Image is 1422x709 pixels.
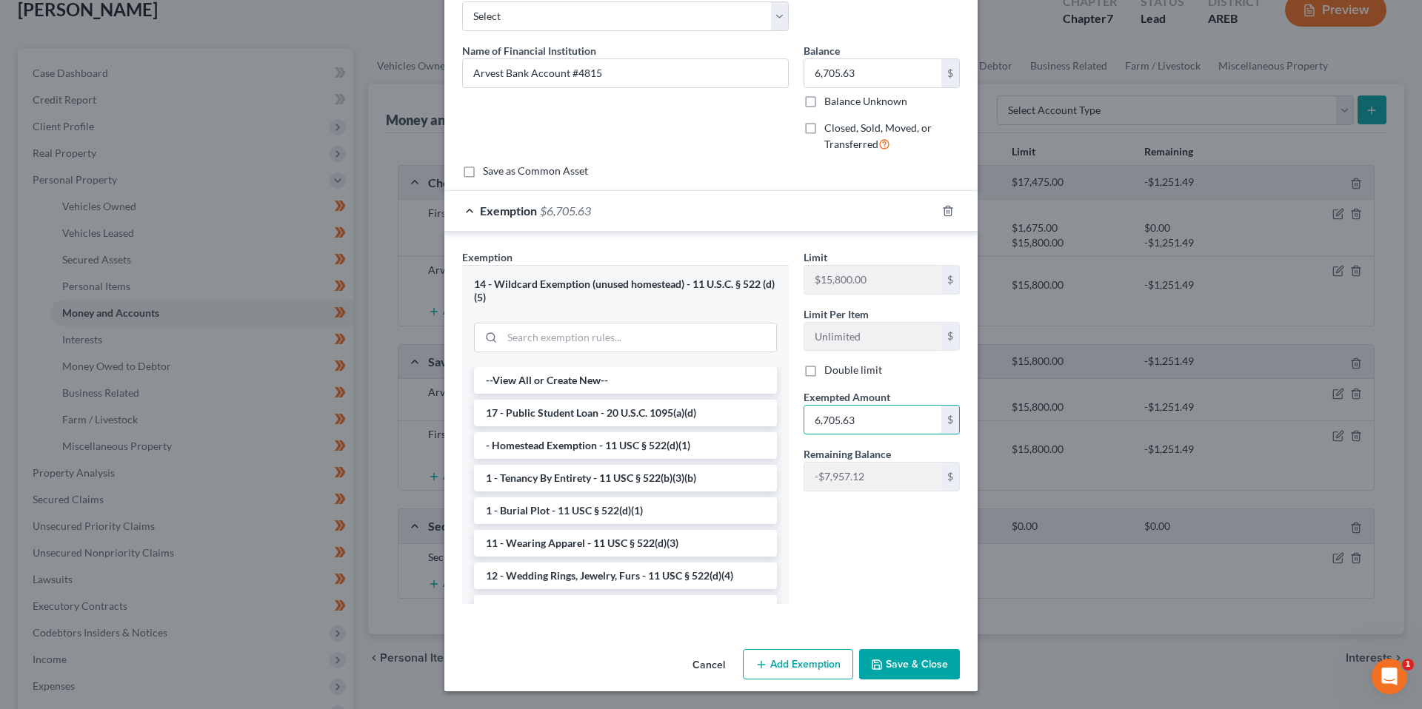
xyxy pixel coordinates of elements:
[941,59,959,87] div: $
[474,530,777,557] li: 11 - Wearing Apparel - 11 USC § 522(d)(3)
[804,391,890,403] span: Exempted Amount
[681,651,737,680] button: Cancel
[941,323,959,351] div: $
[804,406,941,434] input: 0.00
[824,94,907,109] label: Balance Unknown
[474,367,777,394] li: --View All or Create New--
[463,59,788,87] input: Enter name...
[804,43,840,58] label: Balance
[462,251,513,263] span: Exemption
[859,649,960,680] button: Save & Close
[462,44,596,57] span: Name of Financial Institution
[474,497,777,524] li: 1 - Burial Plot - 11 USC § 522(d)(1)
[804,59,941,87] input: 0.00
[480,204,537,218] span: Exemption
[941,406,959,434] div: $
[824,363,882,377] label: Double limit
[804,251,827,263] span: Limit
[804,266,941,294] input: --
[474,400,777,426] li: 17 - Public Student Loan - 20 U.S.C. 1095(a)(d)
[941,266,959,294] div: $
[540,204,591,218] span: $6,705.63
[1402,659,1414,671] span: 1
[474,432,777,459] li: - Homestead Exemption - 11 USC § 522(d)(1)
[824,121,932,150] span: Closed, Sold, Moved, or Transferred
[743,649,853,680] button: Add Exemption
[474,595,777,622] li: 13 - Animals & Livestock - 11 USC § 522(d)(3)
[1372,659,1407,694] iframe: Intercom live chat
[474,465,777,491] li: 1 - Tenancy By Entirety - 11 USC § 522(b)(3)(b)
[474,278,777,305] div: 14 - Wildcard Exemption (unused homestead) - 11 U.S.C. § 522 (d)(5)
[502,323,776,352] input: Search exemption rules...
[804,323,941,351] input: --
[941,463,959,491] div: $
[474,562,777,589] li: 12 - Wedding Rings, Jewelry, Furs - 11 USC § 522(d)(4)
[804,446,891,462] label: Remaining Balance
[804,463,941,491] input: --
[804,306,869,322] label: Limit Per Item
[483,164,588,178] label: Save as Common Asset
